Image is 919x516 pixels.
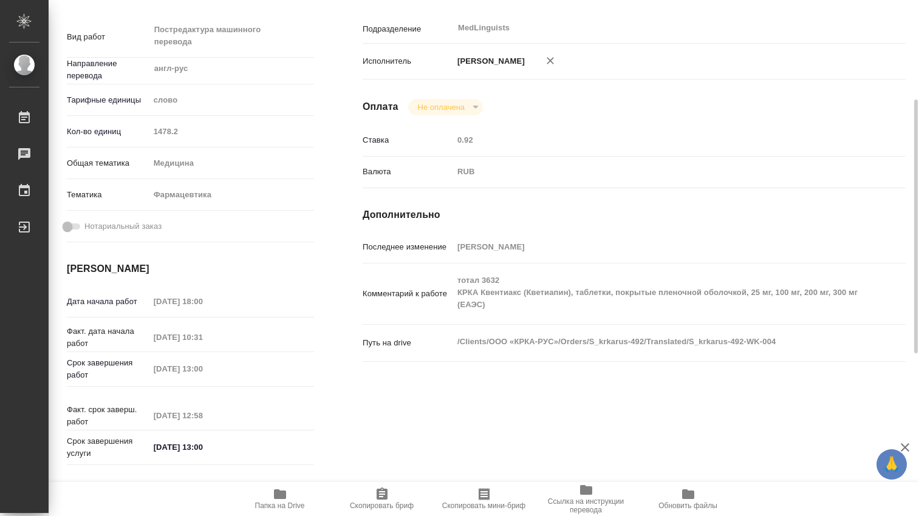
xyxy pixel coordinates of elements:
[67,404,149,428] p: Факт. срок заверш. работ
[67,296,149,308] p: Дата начала работ
[350,501,414,510] span: Скопировать бриф
[67,357,149,381] p: Срок завершения работ
[149,293,256,310] input: Пустое поле
[453,331,861,352] textarea: /Clients/ООО «КРКА-РУС»/Orders/S_krkarus-492/Translated/S_krkarus-492-WK-004
[453,131,861,149] input: Пустое поле
[658,501,717,510] span: Обновить файлы
[67,126,149,138] p: Кол-во единиц
[149,185,314,205] div: Фармацевтика
[363,55,453,67] p: Исполнитель
[363,208,906,222] h4: Дополнительно
[363,288,453,300] p: Комментарий к работе
[149,438,256,456] input: ✎ Введи что-нибудь
[537,47,564,74] button: Удалить исполнителя
[229,482,331,516] button: Папка на Drive
[453,238,861,256] input: Пустое поле
[363,241,453,253] p: Последнее изменение
[876,449,907,480] button: 🙏
[433,482,535,516] button: Скопировать мини-бриф
[67,157,149,169] p: Общая тематика
[67,435,149,460] p: Срок завершения услуги
[331,482,433,516] button: Скопировать бриф
[442,501,525,510] span: Скопировать мини-бриф
[363,166,453,178] p: Валюта
[453,270,861,315] textarea: тотал 3632 КРКА Квентиакс (Кветиапин), таблетки, покрытые пленочной оболочкой, 25 мг, 100 мг, 200...
[149,90,314,110] div: слово
[453,161,861,182] div: RUB
[363,337,453,349] p: Путь на drive
[363,134,453,146] p: Ставка
[363,100,398,114] h4: Оплата
[408,99,483,115] div: Не оплачена
[67,94,149,106] p: Тарифные единицы
[149,360,256,378] input: Пустое поле
[149,407,256,424] input: Пустое поле
[149,328,256,346] input: Пустое поле
[67,262,314,276] h4: [PERSON_NAME]
[255,501,305,510] span: Папка на Drive
[84,220,162,233] span: Нотариальный заказ
[67,189,149,201] p: Тематика
[363,23,453,35] p: Подразделение
[535,482,637,516] button: Ссылка на инструкции перевода
[414,102,468,112] button: Не оплачена
[881,452,902,477] span: 🙏
[149,153,314,174] div: Медицина
[149,123,314,140] input: Пустое поле
[453,55,525,67] p: [PERSON_NAME]
[67,58,149,82] p: Направление перевода
[542,497,630,514] span: Ссылка на инструкции перевода
[67,31,149,43] p: Вид работ
[67,325,149,350] p: Факт. дата начала работ
[637,482,739,516] button: Обновить файлы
